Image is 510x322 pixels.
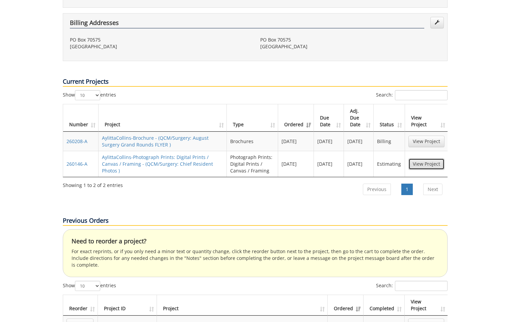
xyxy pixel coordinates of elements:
input: Search: [395,90,448,100]
h4: Need to reorder a project? [72,238,439,245]
a: AylittaCollins-Brochure - (QCM/Surgery: August Surgery Grand Rounds FLYER ) [102,135,209,148]
p: For exact reprints, or if you only need a minor text or quantity change, click the reorder button... [72,248,439,268]
th: View Project: activate to sort column ascending [405,295,448,316]
td: [DATE] [278,132,314,151]
a: View Project [408,136,445,147]
td: [DATE] [314,132,344,151]
th: View Project: activate to sort column ascending [405,104,448,132]
a: Previous [363,184,391,195]
a: Edit Addresses [430,17,444,28]
td: [DATE] [344,132,374,151]
th: Project: activate to sort column ascending [99,104,227,132]
th: Adj. Due Date: activate to sort column ascending [344,104,374,132]
h4: Billing Addresses [70,20,424,28]
label: Search: [376,281,448,291]
th: Due Date: activate to sort column ascending [314,104,344,132]
p: Current Projects [63,77,448,87]
p: [GEOGRAPHIC_DATA] [260,43,440,50]
td: Estimating [374,151,405,177]
p: PO Box 70575 [260,36,440,43]
label: Show entries [63,281,116,291]
select: Showentries [75,90,100,100]
th: Completed: activate to sort column ascending [364,295,405,316]
a: 1 [401,184,413,195]
label: Search: [376,90,448,100]
th: Status: activate to sort column ascending [374,104,405,132]
p: Previous Orders [63,216,448,226]
th: Ordered: activate to sort column ascending [278,104,314,132]
p: [GEOGRAPHIC_DATA] [70,43,250,50]
td: Brochures [227,132,278,151]
th: Project ID: activate to sort column ascending [98,295,157,316]
a: Next [423,184,442,195]
th: Project: activate to sort column ascending [157,295,328,316]
div: Showing 1 to 2 of 2 entries [63,179,123,189]
td: [DATE] [344,151,374,177]
td: [DATE] [314,151,344,177]
td: Billing [374,132,405,151]
input: Search: [395,281,448,291]
a: AylittaCollins-Photograph Prints: Digital Prints / Canvas / Framing - (QCM/Surgery: Chief Residen... [102,154,213,174]
a: 260146-A [66,161,87,167]
label: Show entries [63,90,116,100]
select: Showentries [75,281,100,291]
p: PO Box 70575 [70,36,250,43]
th: Type: activate to sort column ascending [227,104,278,132]
a: 260208-A [66,138,87,144]
th: Ordered: activate to sort column ascending [328,295,364,316]
th: Reorder: activate to sort column ascending [63,295,98,316]
td: Photograph Prints: Digital Prints / Canvas / Framing [227,151,278,177]
a: View Project [408,158,445,170]
th: Number: activate to sort column ascending [63,104,99,132]
td: [DATE] [278,151,314,177]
